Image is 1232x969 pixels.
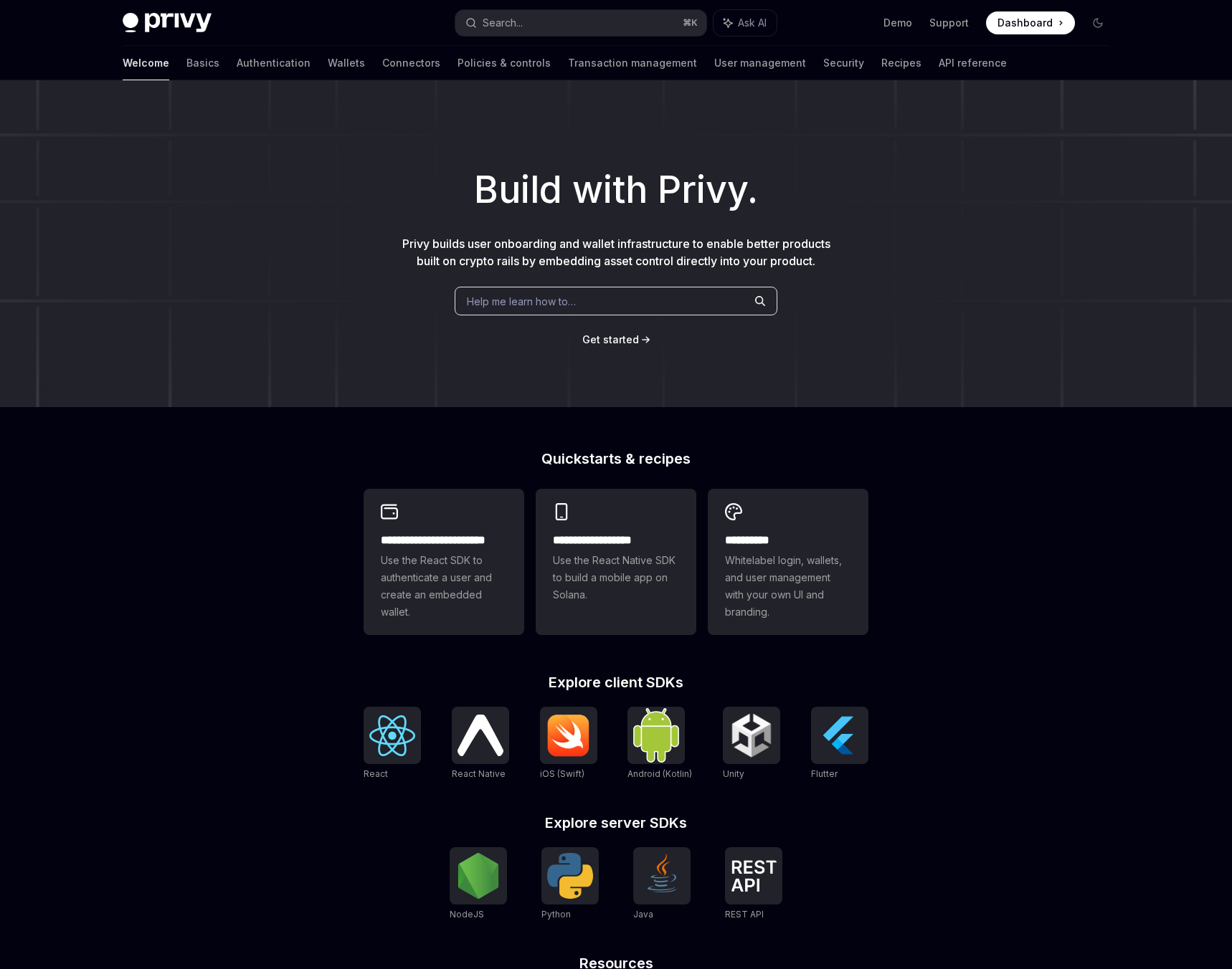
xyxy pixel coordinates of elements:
span: Whitelabel login, wallets, and user management with your own UI and branding. [725,552,851,621]
a: Support [929,16,969,30]
img: Java [639,853,685,899]
a: iOS (Swift)iOS (Swift) [540,707,597,781]
img: Flutter [817,712,863,758]
img: Android (Kotlin) [633,708,679,762]
span: iOS (Swift) [540,768,584,779]
span: Unity [723,768,744,779]
a: **** *****Whitelabel login, wallets, and user management with your own UI and branding. [708,489,868,635]
span: Use the React Native SDK to build a mobile app on Solana. [553,552,679,603]
a: Recipes [881,46,921,80]
span: Get started [582,333,639,345]
span: Flutter [811,768,838,779]
span: Java [633,909,653,920]
a: PythonPython [541,847,599,922]
a: REST APIREST API [725,847,782,922]
button: Toggle dark mode [1086,11,1109,34]
span: React Native [452,768,506,779]
a: JavaJava [633,847,691,922]
button: Ask AI [714,10,777,36]
a: Wallets [328,46,365,80]
span: Android (Kotlin) [627,768,692,779]
span: Ask AI [738,16,767,30]
span: Privy builds user onboarding and wallet infrastructure to enable better products built on crypto ... [402,237,830,268]
img: React Native [458,715,503,755]
a: Demo [883,16,912,30]
span: Python [541,909,571,920]
a: Security [823,46,864,80]
a: Welcome [123,46,169,80]
img: dark logo [123,13,212,33]
img: React [369,715,415,756]
h1: Build with Privy. [23,162,1209,218]
a: Dashboard [986,11,1075,34]
span: REST API [725,909,764,920]
a: ReactReact [364,707,421,781]
a: FlutterFlutter [811,707,868,781]
a: NodeJSNodeJS [450,847,507,922]
a: **** **** **** ***Use the React Native SDK to build a mobile app on Solana. [536,489,696,635]
img: Unity [729,712,774,758]
a: Connectors [382,46,440,80]
a: API reference [939,46,1007,80]
h2: Explore client SDKs [364,675,868,689]
a: Authentication [237,46,311,80]
span: NodeJS [450,909,484,920]
a: Basics [186,46,219,80]
img: REST API [731,860,777,892]
h2: Explore server SDKs [364,816,868,830]
h2: Quickstarts & recipes [364,452,868,466]
a: Policies & controls [458,46,551,80]
img: iOS (Swift) [546,714,592,757]
span: ⌘ K [683,17,698,29]
a: UnityUnity [723,707,780,781]
img: Python [547,853,593,899]
span: Dashboard [998,16,1053,30]
a: Transaction management [568,46,697,80]
button: Search...⌘K [455,10,706,36]
a: User management [714,46,806,80]
img: NodeJS [455,853,501,899]
a: React NativeReact Native [452,707,509,781]
span: Help me learn how to… [467,294,576,309]
a: Get started [582,333,639,347]
span: React [364,768,388,779]
a: Android (Kotlin)Android (Kotlin) [627,707,692,781]
div: Search... [483,14,523,32]
span: Use the React SDK to authenticate a user and create an embedded wallet. [381,552,507,621]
